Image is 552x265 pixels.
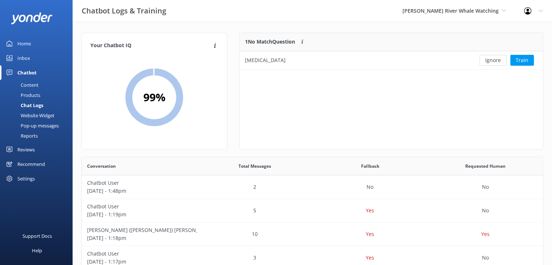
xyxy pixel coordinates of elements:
[32,243,42,258] div: Help
[4,80,73,90] a: Content
[481,230,490,238] p: Yes
[482,254,489,262] p: No
[17,157,45,171] div: Recommend
[87,203,192,211] p: Chatbot User
[4,110,54,121] div: Website Widget
[82,223,543,246] div: row
[4,90,73,100] a: Products
[253,207,256,215] p: 5
[361,163,379,170] span: Fallback
[253,254,256,262] p: 3
[402,7,499,14] span: [PERSON_NAME] River Whale Watching
[17,171,35,186] div: Settings
[366,207,374,215] p: Yes
[4,80,38,90] div: Content
[4,121,59,131] div: Pop-up messages
[240,51,543,69] div: row
[465,163,506,170] span: Requested Human
[4,121,73,131] a: Pop-up messages
[4,100,73,110] a: Chat Logs
[4,90,40,100] div: Products
[87,250,192,258] p: Chatbot User
[252,230,258,238] p: 10
[87,226,215,234] p: [PERSON_NAME] ([PERSON_NAME]) [PERSON_NAME]
[87,163,116,170] span: Conversation
[4,131,38,141] div: Reports
[87,179,192,187] p: Chatbot User
[143,89,165,106] h2: 99 %
[82,5,166,17] h3: Chatbot Logs & Training
[366,254,374,262] p: Yes
[90,42,212,50] h4: Your Chatbot IQ
[253,183,256,191] p: 2
[17,51,30,65] div: Inbox
[17,36,31,51] div: Home
[4,110,73,121] a: Website Widget
[17,142,35,157] div: Reviews
[479,55,507,66] button: Ignore
[82,199,543,223] div: row
[4,100,43,110] div: Chat Logs
[23,229,52,243] div: Support Docs
[87,211,192,219] p: [DATE] - 1:19pm
[510,55,534,66] button: Train
[245,56,286,64] div: [MEDICAL_DATA]
[245,38,295,46] p: 1 No Match Question
[482,183,489,191] p: No
[4,131,73,141] a: Reports
[82,175,543,199] div: row
[482,207,489,215] p: No
[11,12,53,24] img: yonder-white-logo.png
[87,187,192,195] p: [DATE] - 1:48pm
[17,65,37,80] div: Chatbot
[366,230,374,238] p: Yes
[238,163,271,170] span: Total Messages
[240,51,543,69] div: grid
[367,183,373,191] p: No
[87,234,215,242] p: [DATE] - 1:18pm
